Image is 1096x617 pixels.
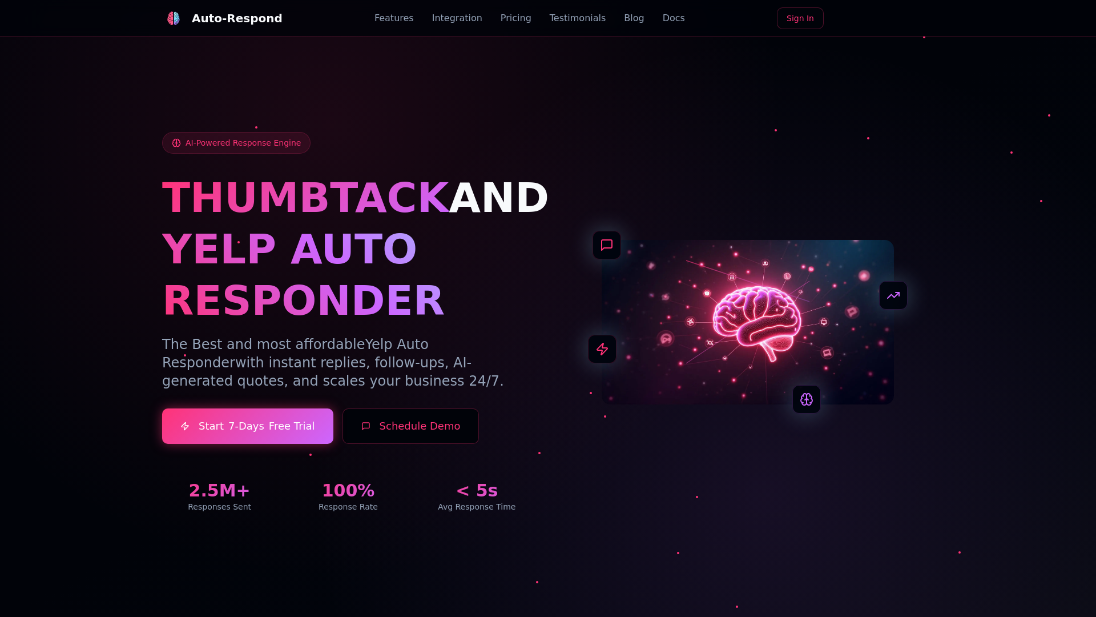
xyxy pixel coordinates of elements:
[291,480,405,501] div: 100%
[501,11,531,25] a: Pricing
[624,11,644,25] a: Blog
[162,335,534,390] p: The Best and most affordable with instant replies, follow-ups, AI-generated quotes, and scales yo...
[162,7,283,30] a: Auto-Respond LogoAuto-Respond
[162,501,277,512] div: Responses Sent
[167,11,180,25] img: Auto-Respond Logo
[777,7,824,29] a: Sign In
[162,408,333,444] a: Start7-DaysFree Trial
[374,11,414,25] a: Features
[550,11,606,25] a: Testimonials
[291,501,405,512] div: Response Rate
[162,480,277,501] div: 2.5M+
[342,408,479,444] button: Schedule Demo
[432,11,482,25] a: Integration
[449,174,549,222] span: AND
[228,418,264,434] span: 7-Days
[192,10,283,26] div: Auto-Respond
[162,223,534,326] h1: YELP AUTO RESPONDER
[162,174,449,222] span: THUMBTACK
[186,137,301,149] span: AI-Powered Response Engine
[663,11,685,25] a: Docs
[827,6,940,31] iframe: Sign in with Google Button
[420,501,534,512] div: Avg Response Time
[602,240,894,404] img: AI Neural Network Brain
[162,336,429,371] span: Yelp Auto Responder
[420,480,534,501] div: < 5s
